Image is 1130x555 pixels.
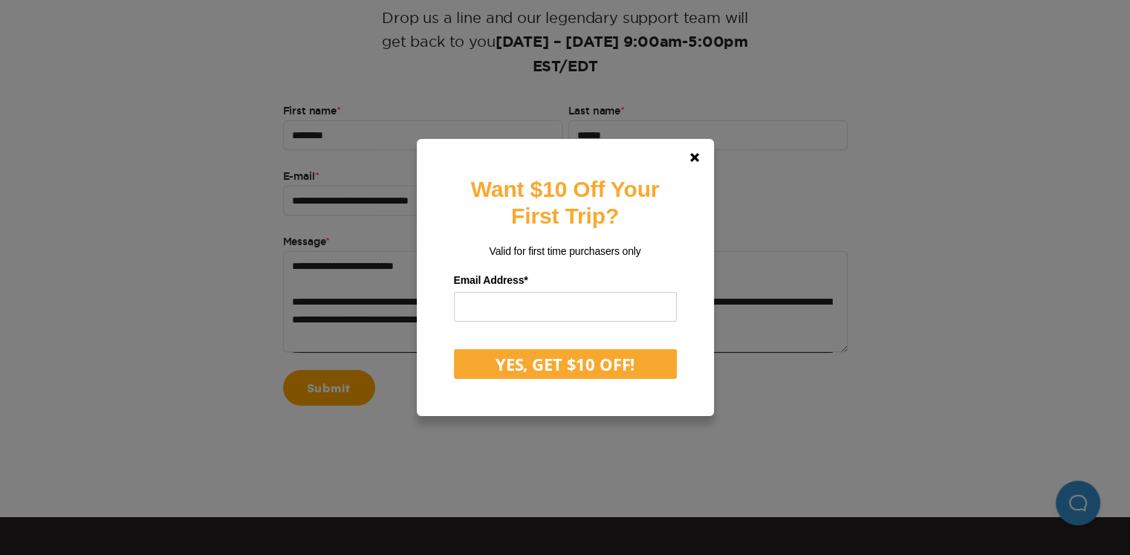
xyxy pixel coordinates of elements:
a: Close [677,140,712,175]
strong: Want $10 Off Your First Trip? [471,177,659,228]
button: YES, GET $10 OFF! [454,349,677,379]
span: Valid for first time purchasers only [489,245,640,257]
span: Required [524,274,527,286]
label: Email Address [454,269,677,292]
